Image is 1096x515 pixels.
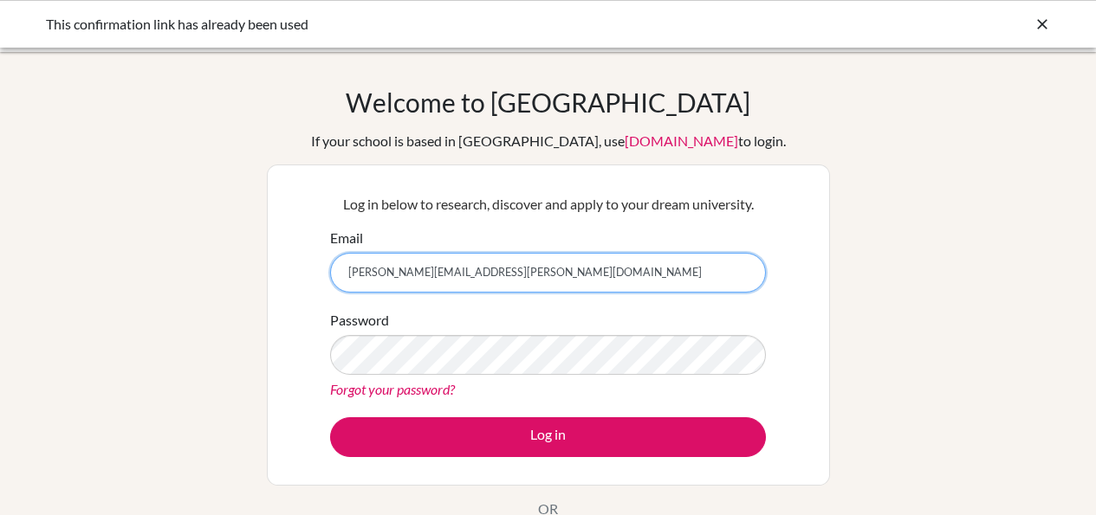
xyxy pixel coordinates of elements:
[330,417,766,457] button: Log in
[330,194,766,215] p: Log in below to research, discover and apply to your dream university.
[330,228,363,248] label: Email
[311,131,786,151] div: If your school is based in [GEOGRAPHIC_DATA], use to login.
[625,132,738,149] a: [DOMAIN_NAME]
[330,310,389,331] label: Password
[46,14,791,35] div: This confirmation link has already been used
[330,381,455,397] a: Forgot your password?
[346,87,750,118] h1: Welcome to [GEOGRAPHIC_DATA]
